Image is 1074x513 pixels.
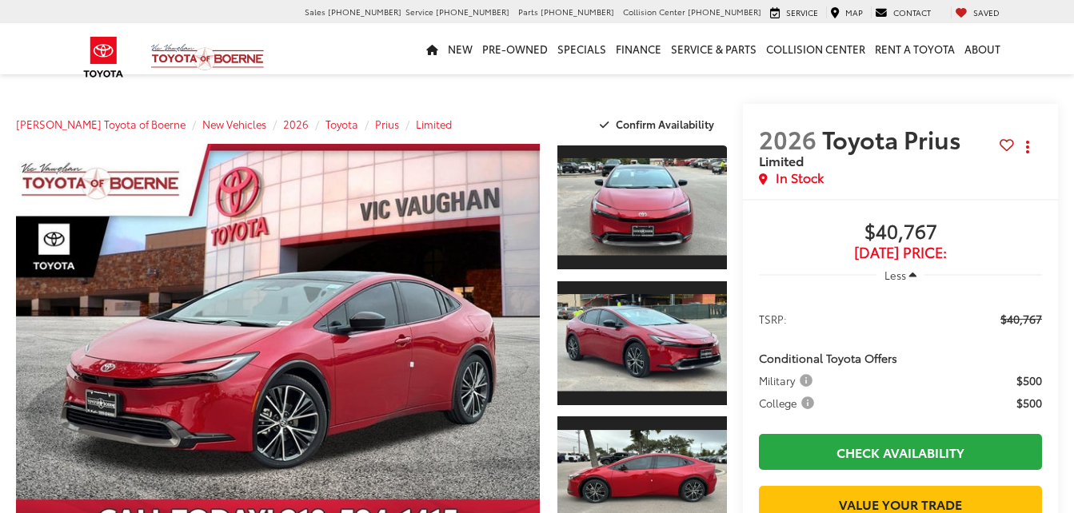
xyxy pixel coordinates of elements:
a: Contact [871,6,935,19]
span: Saved [973,6,1000,18]
span: Conditional Toyota Offers [759,350,897,366]
a: Finance [611,23,666,74]
span: [DATE] Price: [759,245,1042,260]
a: Limited [416,117,452,131]
span: Limited [759,151,804,169]
span: dropdown dots [1026,141,1029,153]
a: Toyota [325,117,358,131]
a: Expand Photo 2 [557,280,727,407]
a: Expand Photo 1 [557,144,727,271]
span: $40,767 [759,221,1042,245]
button: Actions [1014,133,1042,161]
a: New [443,23,477,74]
span: Service [405,6,433,18]
a: About [960,23,1005,74]
span: Collision Center [623,6,685,18]
a: Specials [553,23,611,74]
a: Service [766,6,822,19]
img: Toyota [74,31,134,83]
a: Home [421,23,443,74]
a: Pre-Owned [477,23,553,74]
span: College [759,395,817,411]
span: TSRP: [759,311,787,327]
span: Confirm Availability [616,117,714,131]
span: $500 [1016,395,1042,411]
a: Rent a Toyota [870,23,960,74]
a: Prius [375,117,399,131]
span: [PHONE_NUMBER] [436,6,509,18]
span: In Stock [776,169,824,187]
a: New Vehicles [202,117,266,131]
span: [PHONE_NUMBER] [541,6,614,18]
a: Map [826,6,867,19]
span: Toyota Prius [822,121,967,156]
button: Less [876,260,924,289]
span: Service [786,6,818,18]
span: Military [759,372,816,388]
a: Collision Center [761,23,870,74]
a: Service & Parts: Opens in a new tab [666,23,761,74]
a: My Saved Vehicles [951,6,1004,19]
span: 2026 [759,121,816,156]
span: $40,767 [1000,311,1042,327]
span: Sales [305,6,325,18]
a: Check Availability [759,434,1042,470]
img: Vic Vaughan Toyota of Boerne [150,43,265,71]
img: 2026 Toyota Prius Limited [556,159,729,256]
button: Military [759,372,818,388]
span: [PHONE_NUMBER] [688,6,761,18]
a: 2026 [283,117,309,131]
span: $500 [1016,372,1042,388]
span: Less [884,268,906,282]
a: [PERSON_NAME] Toyota of Boerne [16,117,186,131]
span: Contact [893,6,931,18]
span: Map [845,6,863,18]
button: Confirm Availability [591,110,728,138]
span: Parts [518,6,538,18]
span: [PHONE_NUMBER] [328,6,401,18]
img: 2026 Toyota Prius Limited [556,294,729,392]
button: College [759,395,820,411]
